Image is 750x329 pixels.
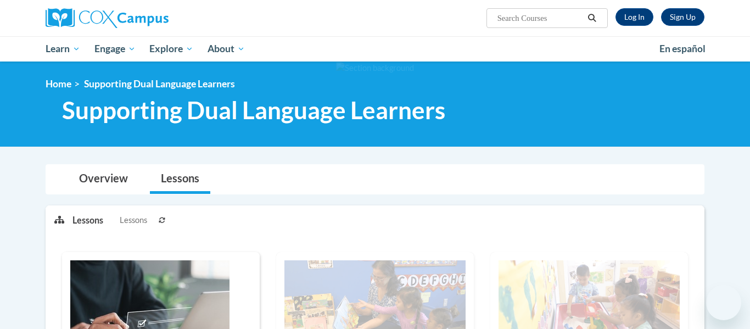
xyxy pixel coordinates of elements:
a: Home [46,78,71,90]
a: Learn [38,36,87,62]
span: Supporting Dual Language Learners [84,78,235,90]
a: Register [661,8,704,26]
iframe: Button to launch messaging window [706,285,741,320]
img: Section background [336,62,414,74]
a: Cox Campus [46,8,254,28]
div: Main menu [29,36,721,62]
a: Overview [68,165,139,194]
button: Search [584,12,601,25]
p: Lessons [72,214,103,226]
a: About [200,36,252,62]
a: Log In [615,8,653,26]
span: Lessons [120,214,147,226]
img: Cox Campus [46,8,169,28]
a: Engage [87,36,143,62]
i:  [587,14,597,23]
span: Engage [94,42,136,55]
input: Search Courses [496,12,584,25]
a: Explore [142,36,200,62]
span: Explore [149,42,193,55]
a: En español [652,37,713,60]
span: Learn [46,42,80,55]
a: Lessons [150,165,210,194]
span: Supporting Dual Language Learners [62,96,445,125]
span: En español [659,43,706,54]
span: About [208,42,245,55]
